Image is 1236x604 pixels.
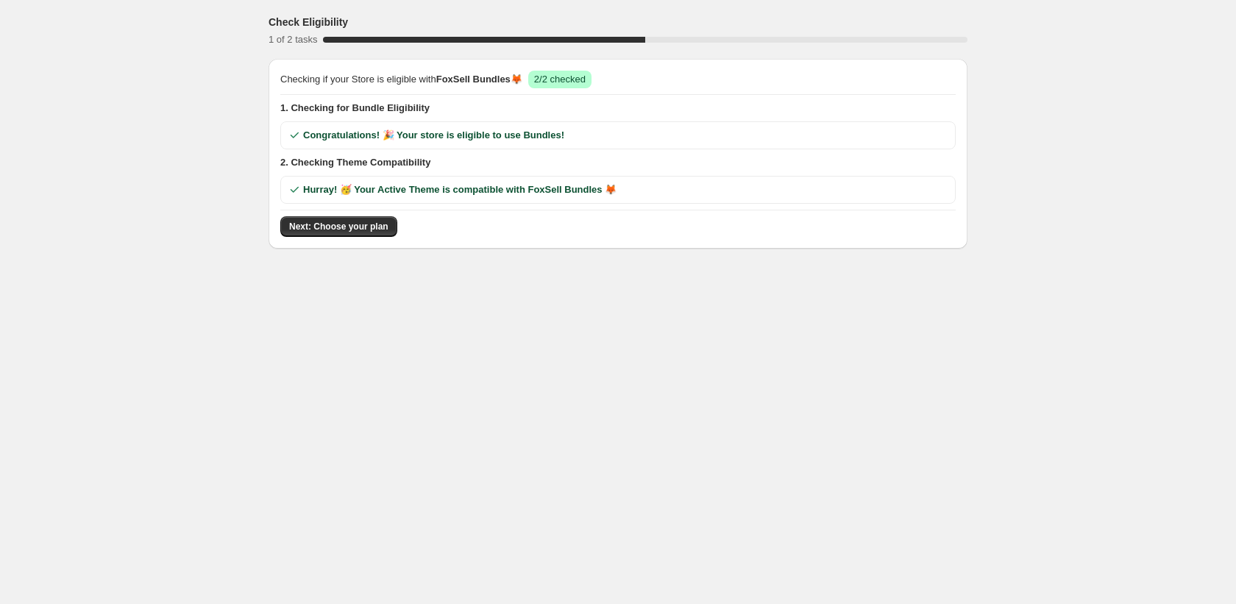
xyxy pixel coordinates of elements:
span: Next: Choose your plan [289,221,388,232]
span: Checking if your Store is eligible with 🦊 [280,72,522,87]
span: FoxSell Bundles [436,74,511,85]
span: 2/2 checked [534,74,586,85]
span: Hurray! 🥳 Your Active Theme is compatible with FoxSell Bundles 🦊 [303,182,617,197]
h3: Check Eligibility [269,15,348,29]
span: Congratulations! 🎉 Your store is eligible to use Bundles! [303,128,564,143]
span: 1 of 2 tasks [269,34,317,45]
button: Next: Choose your plan [280,216,397,237]
span: 2. Checking Theme Compatibility [280,155,956,170]
span: 1. Checking for Bundle Eligibility [280,101,956,116]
